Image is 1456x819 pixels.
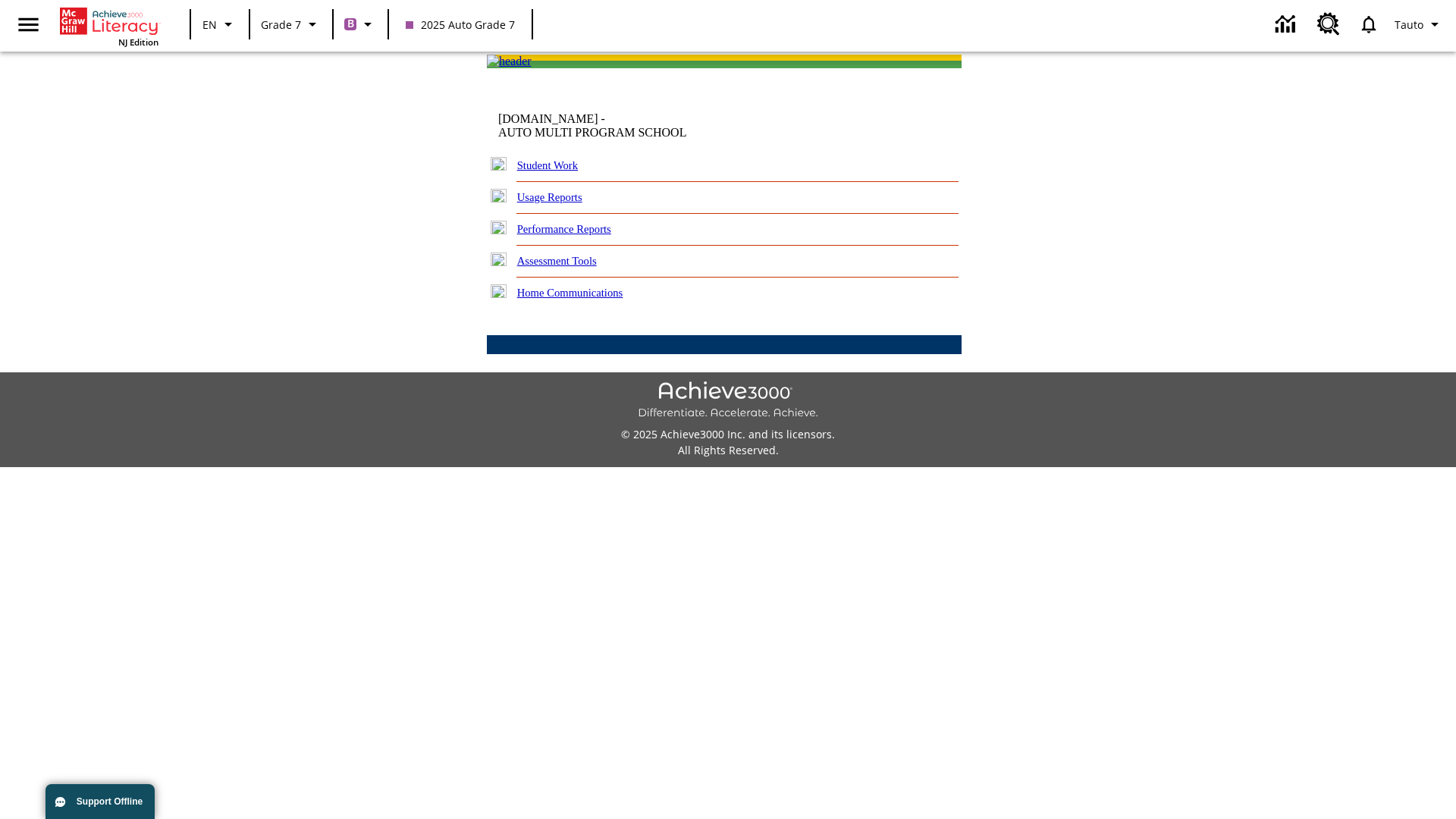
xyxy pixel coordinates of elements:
span: Support Offline [77,796,143,807]
a: Assessment Tools [517,255,597,267]
span: Grade 7 [261,17,301,33]
span: 2025 Auto Grade 7 [406,17,515,33]
img: header [487,55,532,68]
button: Grade: Grade 7, Select a grade [255,11,328,38]
a: Notifications [1349,5,1389,44]
a: Resource Center, Will open in new tab [1308,4,1349,45]
a: Usage Reports [517,191,582,203]
span: EN [202,17,217,33]
img: plus.gif [491,189,507,202]
button: Boost Class color is purple. Change class color [338,11,383,38]
button: Open side menu [6,2,51,47]
span: Tauto [1395,17,1423,33]
div: Home [60,5,158,48]
a: Data Center [1266,4,1308,45]
span: NJ Edition [118,36,158,48]
a: Performance Reports [517,223,611,235]
span: B [347,14,354,33]
button: Language: EN, Select a language [196,11,244,38]
a: Home Communications [517,287,623,299]
img: plus.gif [491,157,507,171]
img: plus.gif [491,221,507,234]
img: plus.gif [491,253,507,266]
a: Student Work [517,159,578,171]
img: Achieve3000 Differentiate Accelerate Achieve [638,381,818,420]
td: [DOMAIN_NAME] - [498,112,777,140]
button: Profile/Settings [1389,11,1450,38]
nobr: AUTO MULTI PROGRAM SCHOOL [498,126,686,139]
img: plus.gif [491,284,507,298]
button: Support Offline [45,784,155,819]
